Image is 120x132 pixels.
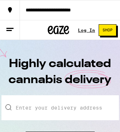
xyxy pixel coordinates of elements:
[95,24,120,36] a: Shop
[1,95,119,120] input: Enter your delivery address
[78,28,95,32] a: Log In
[99,24,116,36] button: Shop
[103,28,113,32] span: Shop
[7,56,113,95] h1: Highly calculated cannabis delivery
